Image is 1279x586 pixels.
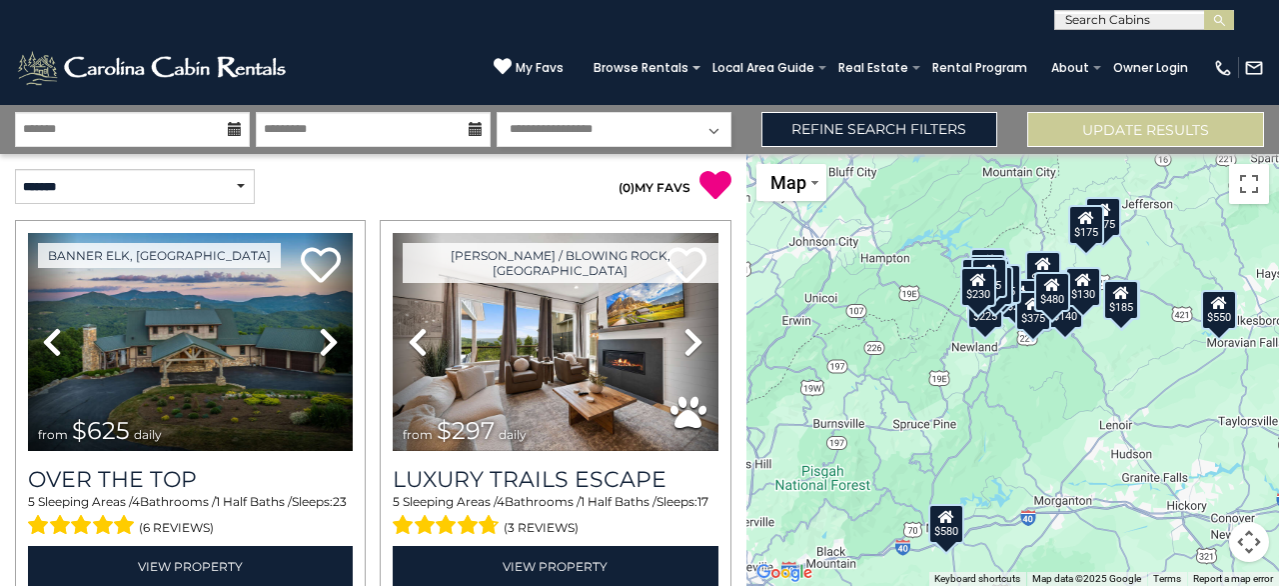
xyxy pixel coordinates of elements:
[38,427,68,442] span: from
[961,267,997,307] div: $230
[1213,58,1233,78] img: phone-regular-white.png
[494,57,564,78] a: My Favs
[751,560,817,586] img: Google
[134,427,162,442] span: daily
[751,560,817,586] a: Open this area in Google Maps (opens a new window)
[1041,54,1099,82] a: About
[623,180,631,195] span: 0
[1032,573,1141,584] span: Map data ©2025 Google
[497,494,505,509] span: 4
[72,416,130,445] span: $625
[697,494,708,509] span: 17
[28,493,353,541] div: Sleeping Areas / Bathrooms / Sleeps:
[1153,573,1181,584] a: Terms (opens in new tab)
[393,494,400,509] span: 5
[619,180,635,195] span: ( )
[972,258,1008,298] div: $395
[1229,164,1269,204] button: Toggle fullscreen view
[828,54,918,82] a: Real Estate
[970,248,1006,288] div: $125
[922,54,1037,82] a: Rental Program
[38,243,281,268] a: Banner Elk, [GEOGRAPHIC_DATA]
[1103,54,1198,82] a: Owner Login
[581,494,656,509] span: 1 Half Baths /
[1085,197,1121,237] div: $175
[393,233,717,451] img: thumbnail_168695581.jpeg
[403,243,717,283] a: [PERSON_NAME] / Blowing Rock, [GEOGRAPHIC_DATA]
[393,493,717,541] div: Sleeping Areas / Bathrooms / Sleeps:
[333,494,347,509] span: 23
[516,59,564,77] span: My Favs
[1193,573,1273,584] a: Report a map error
[132,494,140,509] span: 4
[619,180,690,195] a: (0)MY FAVS
[934,572,1020,586] button: Keyboard shortcuts
[393,466,717,493] a: Luxury Trails Escape
[1068,205,1104,245] div: $175
[968,289,1004,329] div: $225
[1065,267,1101,307] div: $130
[770,172,806,193] span: Map
[761,112,998,147] a: Refine Search Filters
[1201,290,1237,330] div: $550
[139,515,214,541] span: (6 reviews)
[1244,58,1264,78] img: mail-regular-white.png
[28,233,353,451] img: thumbnail_167153549.jpeg
[499,427,527,442] span: daily
[28,466,353,493] a: Over The Top
[962,258,998,298] div: $290
[403,427,433,442] span: from
[1104,280,1140,320] div: $185
[756,164,826,201] button: Change map style
[504,515,579,541] span: (3 reviews)
[969,255,1005,295] div: $425
[1025,251,1061,291] div: $349
[1027,112,1264,147] button: Update Results
[1034,272,1070,312] div: $480
[584,54,698,82] a: Browse Rentals
[1229,522,1269,562] button: Map camera controls
[216,494,292,509] span: 1 Half Baths /
[15,48,292,88] img: White-1-2.png
[929,504,965,544] div: $580
[702,54,824,82] a: Local Area Guide
[437,416,495,445] span: $297
[1016,291,1052,331] div: $375
[28,494,35,509] span: 5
